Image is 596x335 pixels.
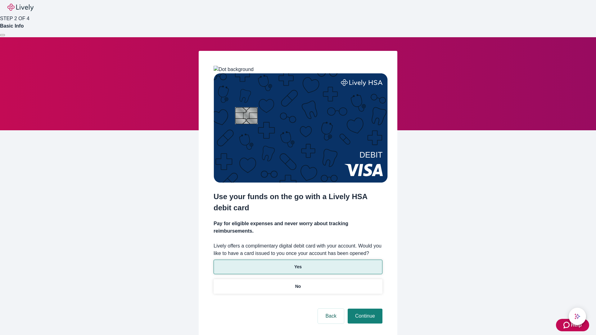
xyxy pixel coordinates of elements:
[7,4,34,11] img: Lively
[318,309,344,324] button: Back
[571,321,582,329] span: Help
[214,66,254,73] img: Dot background
[214,220,382,235] h4: Pay for eligible expenses and never worry about tracking reimbursements.
[574,313,580,319] svg: Lively AI Assistant
[556,319,589,331] button: Zendesk support iconHelp
[214,73,388,183] img: Debit card
[214,260,382,274] button: Yes
[214,279,382,294] button: No
[295,283,301,290] p: No
[214,242,382,257] label: Lively offers a complimentary digital debit card with your account. Would you like to have a card...
[563,321,571,329] svg: Zendesk support icon
[214,191,382,213] h2: Use your funds on the go with a Lively HSA debit card
[348,309,382,324] button: Continue
[569,308,586,325] button: chat
[294,264,302,270] p: Yes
